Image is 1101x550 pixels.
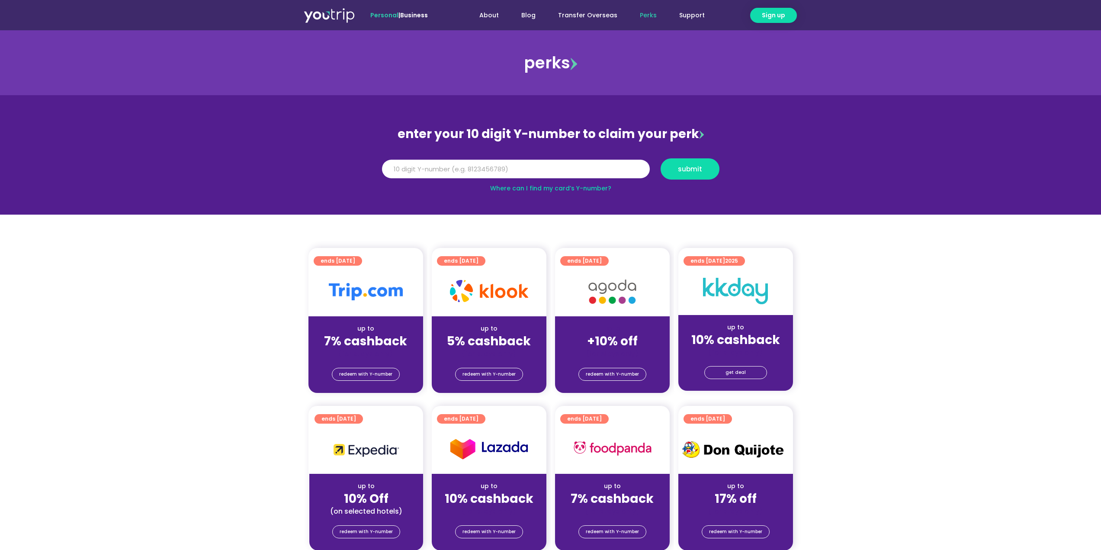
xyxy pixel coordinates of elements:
[382,160,650,179] input: 10 digit Y-number (e.g. 8123456789)
[451,7,716,23] nav: Menu
[445,490,533,507] strong: 10% cashback
[321,256,355,266] span: ends [DATE]
[468,7,510,23] a: About
[567,414,602,424] span: ends [DATE]
[439,349,539,358] div: (for stays only)
[437,256,485,266] a: ends [DATE]
[715,490,757,507] strong: 17% off
[340,526,393,538] span: redeem with Y-number
[439,324,539,333] div: up to
[547,7,629,23] a: Transfer Overseas
[316,482,416,491] div: up to
[661,158,719,180] button: submit
[321,414,356,424] span: ends [DATE]
[370,11,398,19] span: Personal
[562,482,663,491] div: up to
[678,166,702,172] span: submit
[690,414,725,424] span: ends [DATE]
[444,256,478,266] span: ends [DATE]
[344,490,388,507] strong: 10% Off
[668,7,716,23] a: Support
[378,123,724,145] div: enter your 10 digit Y-number to claim your perk
[750,8,797,23] a: Sign up
[691,331,780,348] strong: 10% cashback
[324,333,407,350] strong: 7% cashback
[586,526,639,538] span: redeem with Y-number
[685,323,786,332] div: up to
[510,7,547,23] a: Blog
[315,349,416,358] div: (for stays only)
[629,7,668,23] a: Perks
[567,256,602,266] span: ends [DATE]
[370,11,428,19] span: |
[462,368,516,380] span: redeem with Y-number
[685,348,786,357] div: (for stays only)
[455,368,523,381] a: redeem with Y-number
[439,482,539,491] div: up to
[437,414,485,424] a: ends [DATE]
[316,507,416,516] div: (on selected hotels)
[315,324,416,333] div: up to
[725,367,746,379] span: get deal
[684,414,732,424] a: ends [DATE]
[314,256,362,266] a: ends [DATE]
[315,414,363,424] a: ends [DATE]
[444,414,478,424] span: ends [DATE]
[560,414,609,424] a: ends [DATE]
[690,256,738,266] span: ends [DATE]
[586,368,639,380] span: redeem with Y-number
[400,11,428,19] a: Business
[587,333,638,350] strong: +10% off
[490,184,611,193] a: Where can I find my card’s Y-number?
[578,368,646,381] a: redeem with Y-number
[702,525,770,538] a: redeem with Y-number
[339,368,392,380] span: redeem with Y-number
[762,11,785,20] span: Sign up
[571,490,654,507] strong: 7% cashback
[439,507,539,516] div: (for stays only)
[455,525,523,538] a: redeem with Y-number
[578,525,646,538] a: redeem with Y-number
[685,507,786,516] div: (for stays only)
[332,368,400,381] a: redeem with Y-number
[685,482,786,491] div: up to
[382,158,719,186] form: Y Number
[332,525,400,538] a: redeem with Y-number
[725,257,738,264] span: 2025
[560,256,609,266] a: ends [DATE]
[462,526,516,538] span: redeem with Y-number
[704,366,767,379] a: get deal
[447,333,531,350] strong: 5% cashback
[604,324,620,333] span: up to
[562,507,663,516] div: (for stays only)
[562,349,663,358] div: (for stays only)
[709,526,762,538] span: redeem with Y-number
[684,256,745,266] a: ends [DATE]2025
